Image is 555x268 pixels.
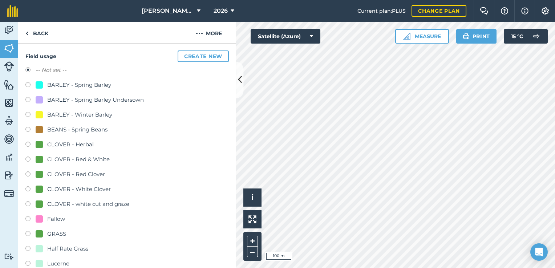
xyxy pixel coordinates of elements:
[4,43,14,54] img: svg+xml;base64,PHN2ZyB4bWxucz0iaHR0cDovL3d3dy53My5vcmcvMjAwMC9zdmciIHdpZHRoPSI1NiIgaGVpZ2h0PSI2MC...
[251,193,254,202] span: i
[25,29,29,38] img: svg+xml;base64,PHN2ZyB4bWxucz0iaHR0cDovL3d3dy53My5vcmcvMjAwMC9zdmciIHdpZHRoPSI5IiBoZWlnaHQ9IjI0Ii...
[251,29,320,44] button: Satellite (Azure)
[541,7,550,15] img: A cog icon
[4,115,14,126] img: svg+xml;base64,PD94bWwgdmVyc2lvbj0iMS4wIiBlbmNvZGluZz0idXRmLTgiPz4KPCEtLSBHZW5lcmF0b3I6IEFkb2JlIE...
[4,170,14,181] img: svg+xml;base64,PD94bWwgdmVyc2lvbj0iMS4wIiBlbmNvZGluZz0idXRmLTgiPz4KPCEtLSBHZW5lcmF0b3I6IEFkb2JlIE...
[196,29,203,38] img: svg+xml;base64,PHN2ZyB4bWxucz0iaHR0cDovL3d3dy53My5vcmcvMjAwMC9zdmciIHdpZHRoPSIyMCIgaGVpZ2h0PSIyNC...
[178,50,229,62] button: Create new
[214,7,228,15] span: 2026
[529,29,543,44] img: svg+xml;base64,PD94bWwgdmVyc2lvbj0iMS4wIiBlbmNvZGluZz0idXRmLTgiPz4KPCEtLSBHZW5lcmF0b3I6IEFkb2JlIE...
[182,22,236,43] button: More
[47,110,112,119] div: BARLEY - Winter Barley
[4,61,14,72] img: svg+xml;base64,PD94bWwgdmVyc2lvbj0iMS4wIiBlbmNvZGluZz0idXRmLTgiPz4KPCEtLSBHZW5lcmF0b3I6IEFkb2JlIE...
[4,253,14,260] img: svg+xml;base64,PD94bWwgdmVyc2lvbj0iMS4wIiBlbmNvZGluZz0idXRmLTgiPz4KPCEtLSBHZW5lcmF0b3I6IEFkb2JlIE...
[47,259,69,268] div: Lucerne
[248,215,256,223] img: Four arrows, one pointing top left, one top right, one bottom right and the last bottom left
[463,32,470,41] img: svg+xml;base64,PHN2ZyB4bWxucz0iaHR0cDovL3d3dy53My5vcmcvMjAwMC9zdmciIHdpZHRoPSIxOSIgaGVpZ2h0PSIyNC...
[47,96,144,104] div: BARLEY - Spring Barley Undersown
[25,50,229,62] h4: Field usage
[47,230,66,238] div: GRASS
[247,247,258,257] button: –
[456,29,497,44] button: Print
[247,236,258,247] button: +
[47,125,108,134] div: BEANS - Spring Beans
[36,66,66,74] label: -- Not set --
[504,29,548,44] button: 15 °C
[4,79,14,90] img: svg+xml;base64,PHN2ZyB4bWxucz0iaHR0cDovL3d3dy53My5vcmcvMjAwMC9zdmciIHdpZHRoPSI1NiIgaGVpZ2h0PSI2MC...
[18,22,56,43] a: Back
[4,97,14,108] img: svg+xml;base64,PHN2ZyB4bWxucz0iaHR0cDovL3d3dy53My5vcmcvMjAwMC9zdmciIHdpZHRoPSI1NiIgaGVpZ2h0PSI2MC...
[4,25,14,36] img: svg+xml;base64,PD94bWwgdmVyc2lvbj0iMS4wIiBlbmNvZGluZz0idXRmLTgiPz4KPCEtLSBHZW5lcmF0b3I6IEFkb2JlIE...
[521,7,528,15] img: svg+xml;base64,PHN2ZyB4bWxucz0iaHR0cDovL3d3dy53My5vcmcvMjAwMC9zdmciIHdpZHRoPSIxNyIgaGVpZ2h0PSIxNy...
[395,29,449,44] button: Measure
[47,244,88,253] div: Half Rate Grass
[511,29,523,44] span: 15 ° C
[480,7,489,15] img: Two speech bubbles overlapping with the left bubble in the forefront
[403,33,410,40] img: Ruler icon
[4,134,14,145] img: svg+xml;base64,PD94bWwgdmVyc2lvbj0iMS4wIiBlbmNvZGluZz0idXRmLTgiPz4KPCEtLSBHZW5lcmF0b3I6IEFkb2JlIE...
[530,243,548,261] div: Open Intercom Messenger
[500,7,509,15] img: A question mark icon
[4,188,14,199] img: svg+xml;base64,PD94bWwgdmVyc2lvbj0iMS4wIiBlbmNvZGluZz0idXRmLTgiPz4KPCEtLSBHZW5lcmF0b3I6IEFkb2JlIE...
[47,185,111,194] div: CLOVER - White Clover
[142,7,194,15] span: [PERSON_NAME] LTD
[47,170,105,179] div: CLOVER - Red Clover
[243,188,262,207] button: i
[357,7,406,15] span: Current plan : PLUS
[47,140,94,149] div: CLOVER - Herbal
[47,200,129,208] div: CLOVER - white cut and graze
[412,5,466,17] a: Change plan
[47,215,65,223] div: Fallow
[7,5,18,17] img: fieldmargin Logo
[47,155,110,164] div: CLOVER - Red & White
[4,152,14,163] img: svg+xml;base64,PD94bWwgdmVyc2lvbj0iMS4wIiBlbmNvZGluZz0idXRmLTgiPz4KPCEtLSBHZW5lcmF0b3I6IEFkb2JlIE...
[47,81,111,89] div: BARLEY - Spring Barley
